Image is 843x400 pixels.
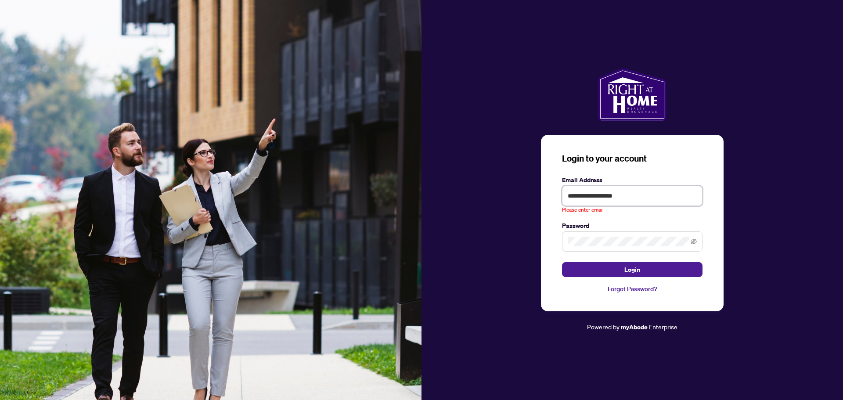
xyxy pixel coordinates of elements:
label: Password [562,221,702,231]
h3: Login to your account [562,152,702,165]
button: Login [562,262,702,277]
span: Login [624,263,640,277]
span: Powered by [587,323,620,331]
a: Forgot Password? [562,284,702,294]
img: ma-logo [598,68,666,121]
a: myAbode [621,322,648,332]
span: Enterprise [649,323,677,331]
span: eye-invisible [691,238,697,245]
span: Please enter email [562,206,604,214]
label: Email Address [562,175,702,185]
